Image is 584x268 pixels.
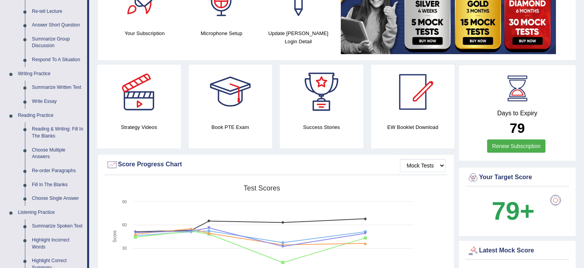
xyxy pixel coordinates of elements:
[492,197,535,225] b: 79+
[112,230,118,243] tspan: Score
[14,109,87,123] a: Reading Practice
[28,178,87,192] a: Fill In The Blanks
[371,123,455,131] h4: EW Booklet Download
[28,164,87,178] a: Re-order Paragraphs
[467,172,567,183] div: Your Target Score
[28,192,87,206] a: Choose Single Answer
[28,53,87,67] a: Respond To A Situation
[467,245,567,257] div: Latest Mock Score
[467,110,567,117] h4: Days to Expiry
[122,199,127,204] text: 90
[28,233,87,254] a: Highlight Incorrect Words
[28,95,87,109] a: Write Essay
[28,219,87,233] a: Summarize Spoken Text
[280,123,363,131] h4: Success Stories
[487,139,546,153] a: Renew Subscription
[28,122,87,143] a: Reading & Writing: Fill In The Blanks
[14,67,87,81] a: Writing Practice
[97,123,181,131] h4: Strategy Videos
[28,143,87,164] a: Choose Multiple Answers
[122,222,127,227] text: 60
[28,18,87,32] a: Answer Short Question
[14,206,87,220] a: Listening Practice
[189,123,272,131] h4: Book PTE Exam
[28,81,87,95] a: Summarize Written Text
[264,29,333,46] h4: Update [PERSON_NAME] Login Detail
[187,29,256,37] h4: Microphone Setup
[110,29,179,37] h4: Your Subscription
[28,32,87,53] a: Summarize Group Discussion
[244,184,280,192] tspan: Test scores
[106,159,445,171] div: Score Progress Chart
[28,5,87,19] a: Re-tell Lecture
[510,120,525,136] b: 79
[122,246,127,250] text: 30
